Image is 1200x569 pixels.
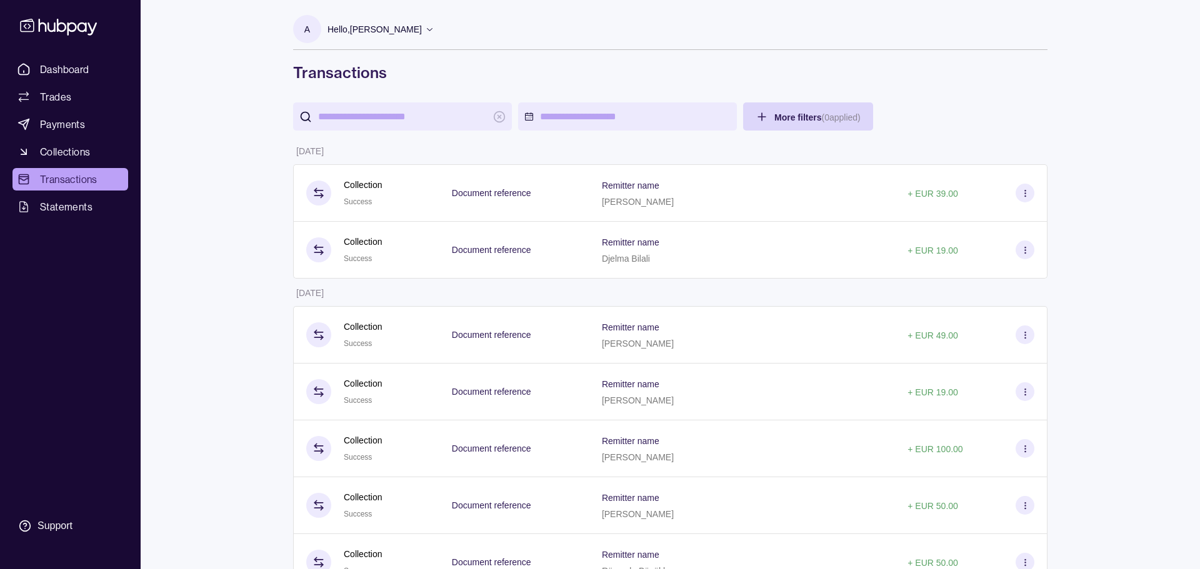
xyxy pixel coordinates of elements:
input: search [318,102,487,131]
p: [DATE] [296,146,324,156]
p: [DATE] [296,288,324,298]
p: [PERSON_NAME] [602,452,674,462]
p: Hello, [PERSON_NAME] [327,22,422,36]
div: Support [37,519,72,533]
p: Document reference [452,443,531,453]
p: Document reference [452,387,531,397]
p: Document reference [452,330,531,340]
p: Collection [344,490,382,504]
p: Remitter name [602,322,659,332]
p: Document reference [452,557,531,567]
p: [PERSON_NAME] [602,395,674,405]
span: Collections [40,144,90,159]
p: Djelma Bilali [602,254,650,264]
span: More filters [774,112,861,122]
span: Success [344,339,372,348]
p: + EUR 50.00 [907,558,958,568]
p: Collection [344,235,382,249]
a: Support [12,513,128,539]
p: [PERSON_NAME] [602,509,674,519]
p: Collection [344,320,382,334]
p: ( 0 applied) [821,112,860,122]
p: A [304,22,310,36]
p: Remitter name [602,493,659,503]
p: + EUR 50.00 [907,501,958,511]
span: Transactions [40,172,97,187]
p: Remitter name [602,237,659,247]
p: Collection [344,178,382,192]
span: Success [344,453,372,462]
span: Trades [40,89,71,104]
h1: Transactions [293,62,1047,82]
a: Statements [12,195,128,218]
span: Success [344,396,372,405]
a: Trades [12,86,128,108]
p: + EUR 100.00 [907,444,962,454]
a: Payments [12,113,128,136]
p: + EUR 19.00 [907,387,958,397]
p: Remitter name [602,436,659,446]
span: Statements [40,199,92,214]
span: Success [344,510,372,518]
p: + EUR 19.00 [907,245,958,255]
span: Payments [40,117,85,132]
a: Dashboard [12,58,128,81]
p: [PERSON_NAME] [602,197,674,207]
button: More filters(0applied) [743,102,873,131]
span: Success [344,254,372,263]
p: Collection [344,547,382,561]
p: Remitter name [602,379,659,389]
p: Remitter name [602,181,659,190]
p: Collection [344,377,382,390]
p: [PERSON_NAME] [602,339,674,349]
p: Remitter name [602,550,659,560]
p: Collection [344,433,382,447]
span: Success [344,197,372,206]
a: Transactions [12,168,128,190]
p: Document reference [452,245,531,255]
span: Dashboard [40,62,89,77]
p: Document reference [452,188,531,198]
a: Collections [12,141,128,163]
p: + EUR 49.00 [907,330,958,340]
p: Document reference [452,500,531,510]
p: + EUR 39.00 [907,189,958,199]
